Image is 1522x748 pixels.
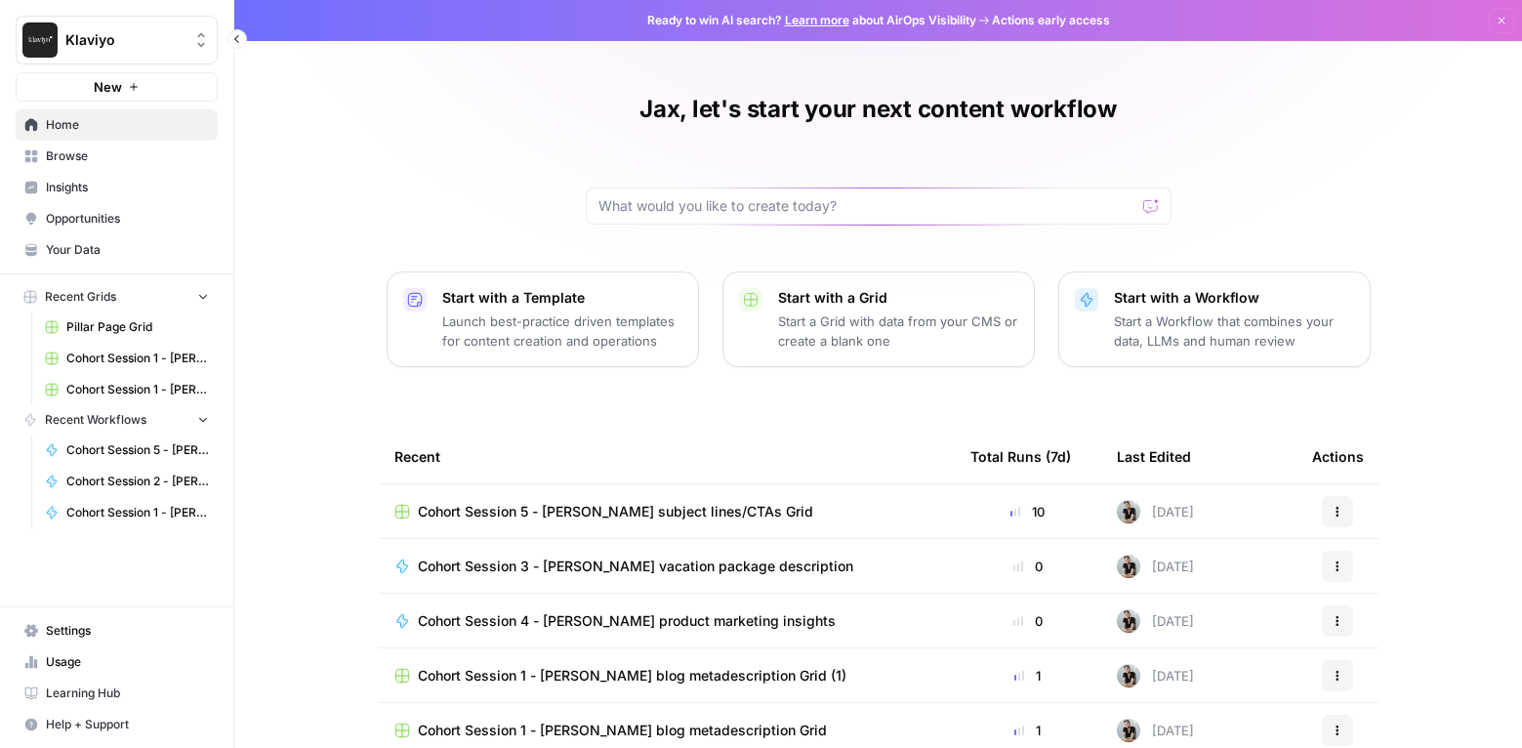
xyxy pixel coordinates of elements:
[45,288,116,306] span: Recent Grids
[94,77,122,97] span: New
[46,622,209,640] span: Settings
[394,611,939,631] a: Cohort Session 4 - [PERSON_NAME] product marketing insights
[394,502,939,521] a: Cohort Session 5 - [PERSON_NAME] subject lines/CTAs Grid
[442,312,682,351] p: Launch best-practice driven templates for content creation and operations
[36,312,218,343] a: Pillar Page Grid
[46,716,209,733] span: Help + Support
[16,72,218,102] button: New
[46,653,209,671] span: Usage
[992,12,1110,29] span: Actions early access
[778,288,1018,308] p: Start with a Grid
[418,502,813,521] span: Cohort Session 5 - [PERSON_NAME] subject lines/CTAs Grid
[1117,500,1194,523] div: [DATE]
[418,557,853,576] span: Cohort Session 3 - [PERSON_NAME] vacation package description
[1312,430,1364,483] div: Actions
[1117,555,1194,578] div: [DATE]
[970,721,1086,740] div: 1
[1117,719,1194,742] div: [DATE]
[722,271,1035,367] button: Start with a GridStart a Grid with data from your CMS or create a blank one
[36,466,218,497] a: Cohort Session 2 - [PERSON_NAME] brand FAQs
[785,13,849,27] a: Learn more
[16,282,218,312] button: Recent Grids
[394,721,939,740] a: Cohort Session 1 - [PERSON_NAME] blog metadescription Grid
[45,411,146,429] span: Recent Workflows
[1117,555,1140,578] img: qq1exqcea0wapzto7wd7elbwtl3p
[66,504,209,521] span: Cohort Session 1 - [PERSON_NAME] blog metadescription
[66,473,209,490] span: Cohort Session 2 - [PERSON_NAME] brand FAQs
[418,666,846,686] span: Cohort Session 1 - [PERSON_NAME] blog metadescription Grid (1)
[1117,609,1194,633] div: [DATE]
[46,685,209,702] span: Learning Hub
[1117,609,1140,633] img: qq1exqcea0wapzto7wd7elbwtl3p
[36,343,218,374] a: Cohort Session 1 - [PERSON_NAME] workflow 1 Grid
[46,210,209,228] span: Opportunities
[16,172,218,203] a: Insights
[66,381,209,398] span: Cohort Session 1 - [PERSON_NAME] blog metadescription Grid
[970,430,1071,483] div: Total Runs (7d)
[970,502,1086,521] div: 10
[46,179,209,196] span: Insights
[1117,719,1140,742] img: qq1exqcea0wapzto7wd7elbwtl3p
[394,430,939,483] div: Recent
[394,557,939,576] a: Cohort Session 3 - [PERSON_NAME] vacation package description
[394,666,939,686] a: Cohort Session 1 - [PERSON_NAME] blog metadescription Grid (1)
[66,318,209,336] span: Pillar Page Grid
[16,709,218,740] button: Help + Support
[66,441,209,459] span: Cohort Session 5 - [PERSON_NAME] subject lines/CTAs
[387,271,699,367] button: Start with a TemplateLaunch best-practice driven templates for content creation and operations
[1114,312,1354,351] p: Start a Workflow that combines your data, LLMs and human review
[442,288,682,308] p: Start with a Template
[639,94,1117,125] h1: Jax, let's start your next content workflow
[36,374,218,405] a: Cohort Session 1 - [PERSON_NAME] blog metadescription Grid
[418,611,836,631] span: Cohort Session 4 - [PERSON_NAME] product marketing insights
[778,312,1018,351] p: Start a Grid with data from your CMS or create a blank one
[36,435,218,466] a: Cohort Session 5 - [PERSON_NAME] subject lines/CTAs
[16,646,218,678] a: Usage
[647,12,976,29] span: Ready to win AI search? about AirOps Visibility
[1117,664,1140,687] img: qq1exqcea0wapzto7wd7elbwtl3p
[16,678,218,709] a: Learning Hub
[970,611,1086,631] div: 0
[36,497,218,528] a: Cohort Session 1 - [PERSON_NAME] blog metadescription
[46,116,209,134] span: Home
[16,109,218,141] a: Home
[16,203,218,234] a: Opportunities
[1117,664,1194,687] div: [DATE]
[46,241,209,259] span: Your Data
[970,666,1086,686] div: 1
[16,615,218,646] a: Settings
[16,234,218,266] a: Your Data
[16,405,218,435] button: Recent Workflows
[22,22,58,58] img: Klaviyo Logo
[1114,288,1354,308] p: Start with a Workflow
[598,196,1135,216] input: What would you like to create today?
[1117,430,1191,483] div: Last Edited
[1058,271,1371,367] button: Start with a WorkflowStart a Workflow that combines your data, LLMs and human review
[418,721,827,740] span: Cohort Session 1 - [PERSON_NAME] blog metadescription Grid
[970,557,1086,576] div: 0
[66,350,209,367] span: Cohort Session 1 - [PERSON_NAME] workflow 1 Grid
[16,141,218,172] a: Browse
[1117,500,1140,523] img: qq1exqcea0wapzto7wd7elbwtl3p
[46,147,209,165] span: Browse
[16,16,218,64] button: Workspace: Klaviyo
[65,30,184,50] span: Klaviyo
